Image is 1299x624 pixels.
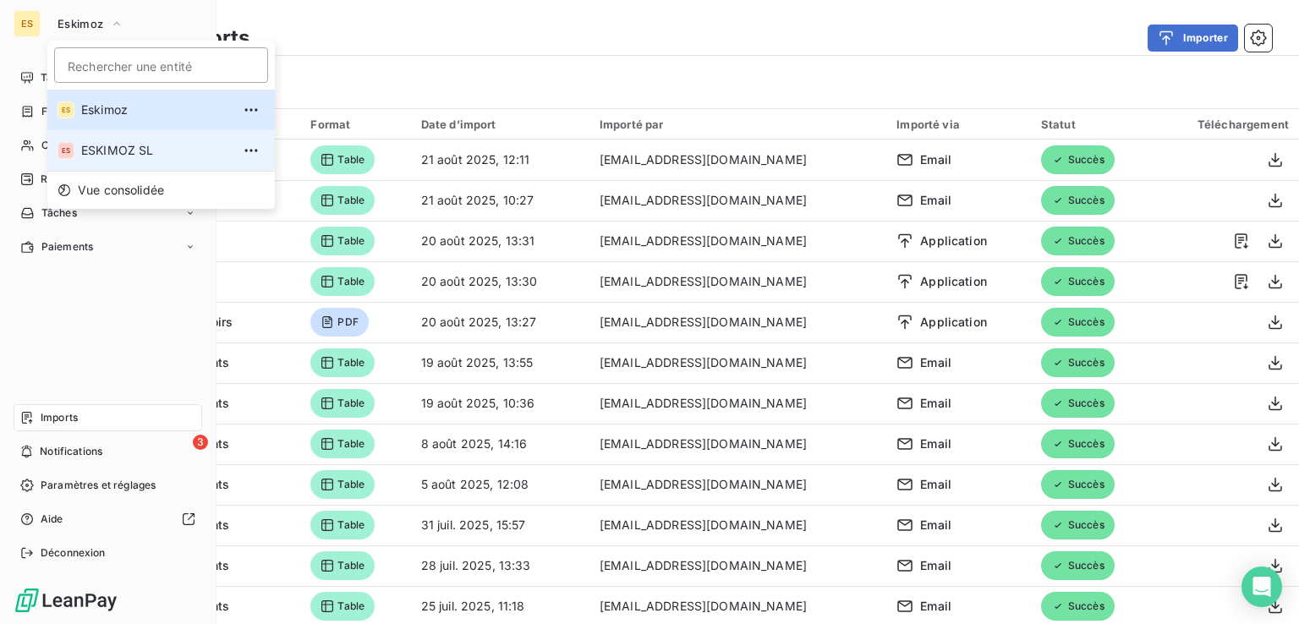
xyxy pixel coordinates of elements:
span: Paiements [41,239,93,255]
span: Eskimoz [81,101,231,118]
span: Factures [41,104,85,119]
span: Table [310,145,375,174]
span: Notifications [40,444,102,459]
td: 21 août 2025, 12:11 [411,140,589,180]
div: Date d’import [421,118,579,131]
span: Table [310,267,375,296]
a: Aide [14,506,202,533]
span: Email [920,598,951,615]
input: placeholder [54,47,268,83]
td: [EMAIL_ADDRESS][DOMAIN_NAME] [589,140,886,180]
span: Email [920,476,951,493]
span: Application [920,314,987,331]
td: 5 août 2025, 12:08 [411,464,589,505]
span: Succès [1041,470,1115,499]
td: [EMAIL_ADDRESS][DOMAIN_NAME] [589,221,886,261]
span: Succès [1041,227,1115,255]
span: Aide [41,512,63,527]
span: Table [310,470,375,499]
span: Tableau de bord [41,70,119,85]
td: [EMAIL_ADDRESS][DOMAIN_NAME] [589,464,886,505]
a: Tâches [14,200,202,227]
span: Email [920,557,951,574]
div: ES [14,10,41,37]
span: PDF [310,308,368,337]
td: 20 août 2025, 13:31 [411,221,589,261]
div: Statut [1041,118,1143,131]
span: Eskimoz [58,17,103,30]
td: [EMAIL_ADDRESS][DOMAIN_NAME] [589,261,886,302]
td: 21 août 2025, 10:27 [411,180,589,221]
span: 3 [193,435,208,450]
span: Table [310,592,375,621]
td: 31 juil. 2025, 15:57 [411,505,589,545]
span: Succès [1041,551,1115,580]
span: Email [920,395,951,412]
span: Relances [41,172,85,187]
td: [EMAIL_ADDRESS][DOMAIN_NAME] [589,383,886,424]
span: Succès [1041,145,1115,174]
td: 19 août 2025, 10:36 [411,383,589,424]
span: Email [920,151,951,168]
span: Email [920,435,951,452]
span: Vue consolidée [78,182,164,199]
span: Succès [1041,511,1115,539]
span: Application [920,273,987,290]
td: [EMAIL_ADDRESS][DOMAIN_NAME] [589,545,886,586]
td: 28 juil. 2025, 13:33 [411,545,589,586]
span: Déconnexion [41,545,106,561]
span: Email [920,354,951,371]
div: ES [58,101,74,118]
button: Importer [1148,25,1238,52]
span: ESKIMOZ SL [81,142,231,159]
div: ES [58,142,74,159]
span: Table [310,227,375,255]
span: Succès [1041,430,1115,458]
td: [EMAIL_ADDRESS][DOMAIN_NAME] [589,342,886,383]
td: [EMAIL_ADDRESS][DOMAIN_NAME] [589,505,886,545]
td: 20 août 2025, 13:30 [411,261,589,302]
td: [EMAIL_ADDRESS][DOMAIN_NAME] [589,180,886,221]
span: Application [920,233,987,249]
td: 8 août 2025, 14:16 [411,424,589,464]
span: Table [310,186,375,215]
div: Format [310,118,400,131]
div: Open Intercom Messenger [1241,567,1282,607]
span: Succès [1041,389,1115,418]
a: Clients [14,132,202,159]
span: Tâches [41,205,77,221]
span: Succès [1041,267,1115,296]
span: Succès [1041,186,1115,215]
a: Imports [14,404,202,431]
span: Succès [1041,592,1115,621]
span: Table [310,430,375,458]
td: [EMAIL_ADDRESS][DOMAIN_NAME] [589,424,886,464]
span: Email [920,192,951,209]
a: Paramètres et réglages [14,472,202,499]
span: Succès [1041,348,1115,377]
span: Email [920,517,951,534]
td: [EMAIL_ADDRESS][DOMAIN_NAME] [589,302,886,342]
span: Succès [1041,308,1115,337]
div: Importé via [896,118,1021,131]
span: Imports [41,410,78,425]
td: 20 août 2025, 13:27 [411,302,589,342]
span: Table [310,551,375,580]
img: Logo LeanPay [14,587,118,614]
div: Téléchargement [1164,118,1289,131]
span: Clients [41,138,75,153]
span: Table [310,511,375,539]
span: Table [310,389,375,418]
span: Paramètres et réglages [41,478,156,493]
a: Factures [14,98,202,125]
span: Table [310,348,375,377]
a: Tableau de bord [14,64,202,91]
a: 20Relances [14,166,202,193]
td: 19 août 2025, 13:55 [411,342,589,383]
a: Paiements [14,233,202,260]
div: Importé par [600,118,876,131]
